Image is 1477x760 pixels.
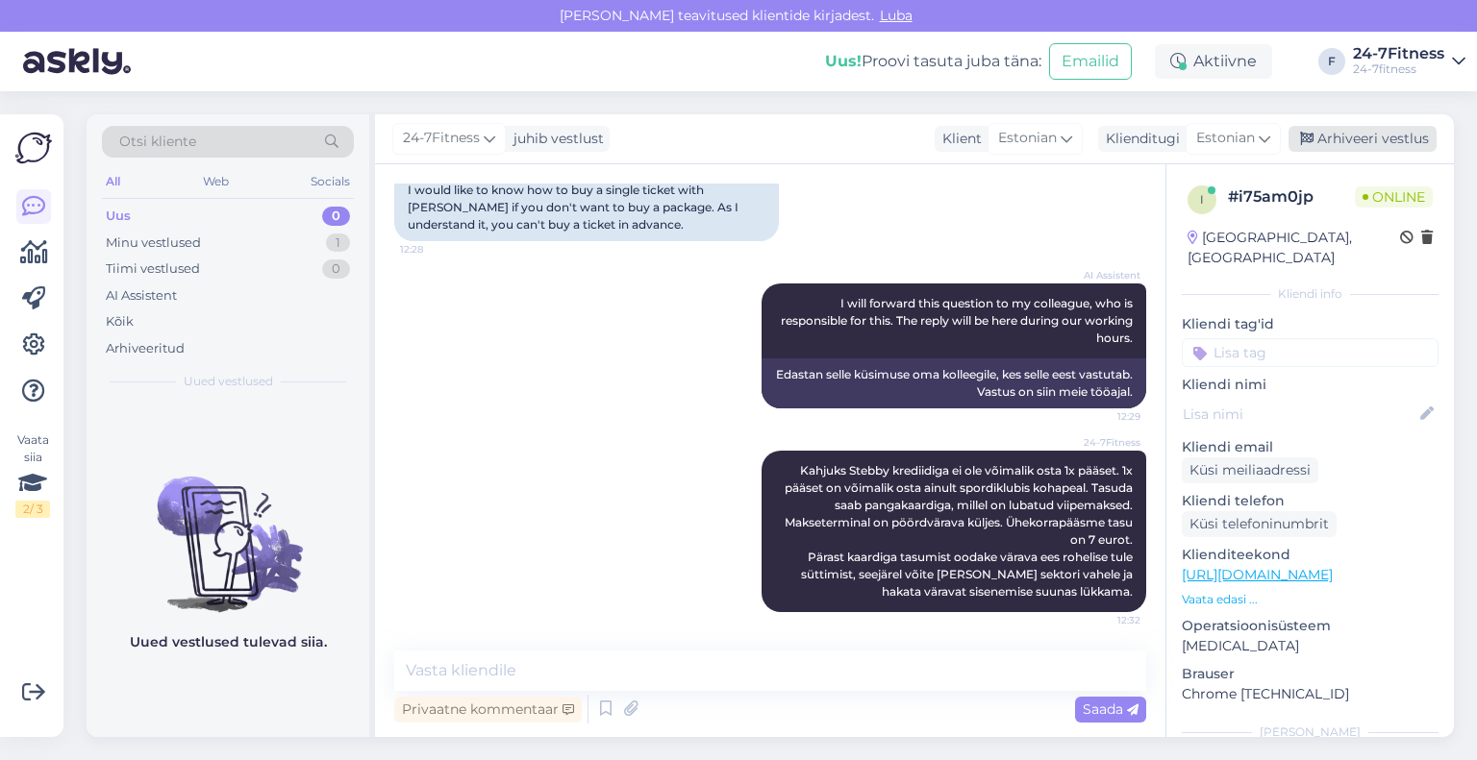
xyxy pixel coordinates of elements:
[762,358,1146,408] div: Edastan selle küsimuse oma kolleegile, kes selle eest vastutab. Vastus on siin meie tööajal.
[403,128,480,149] span: 24-7Fitness
[1289,126,1437,152] div: Arhiveeri vestlus
[15,431,50,518] div: Vaata siia
[394,174,779,241] div: I would like to know how to buy a single ticket with [PERSON_NAME] if you don't want to buy a pac...
[15,130,52,166] img: Askly Logo
[1188,228,1400,268] div: [GEOGRAPHIC_DATA], [GEOGRAPHIC_DATA]
[1182,375,1439,395] p: Kliendi nimi
[1068,613,1140,627] span: 12:32
[106,259,200,279] div: Tiimi vestlused
[307,169,354,194] div: Socials
[506,129,604,149] div: juhib vestlust
[1068,435,1140,450] span: 24-7Fitness
[106,286,177,306] div: AI Assistent
[781,296,1136,345] span: I will forward this question to my colleague, who is responsible for this. The reply will be here...
[322,259,350,279] div: 0
[1182,636,1439,656] p: [MEDICAL_DATA]
[1228,185,1355,208] div: # i75am0jp
[785,463,1136,599] span: Kahjuks Stebby krediidiga ei ole võimalik osta 1x pääset. 1x pääset on võimalik osta ainult spord...
[106,207,131,226] div: Uus
[106,312,134,331] div: Kõik
[1155,44,1272,79] div: Aktiivne
[102,169,124,194] div: All
[874,7,918,24] span: Luba
[1182,314,1439,334] p: Kliendi tag'id
[1182,285,1439,303] div: Kliendi info
[87,442,369,615] img: No chats
[130,632,327,652] p: Uued vestlused tulevad siia.
[199,169,233,194] div: Web
[1200,192,1204,207] span: i
[998,128,1057,149] span: Estonian
[1182,511,1337,537] div: Küsi telefoninumbrit
[1083,700,1139,718] span: Saada
[935,129,982,149] div: Klient
[825,50,1041,73] div: Proovi tasuta juba täna:
[106,339,185,358] div: Arhiveeritud
[825,52,862,70] b: Uus!
[1318,48,1345,75] div: F
[1182,591,1439,608] p: Vaata edasi ...
[1182,338,1439,367] input: Lisa tag
[1182,684,1439,704] p: Chrome [TECHNICAL_ID]
[394,697,582,723] div: Privaatne kommentaar
[1182,437,1439,457] p: Kliendi email
[1182,545,1439,565] p: Klienditeekond
[326,233,350,253] div: 1
[1068,409,1140,424] span: 12:29
[1182,491,1439,511] p: Kliendi telefon
[106,233,201,253] div: Minu vestlused
[15,501,50,518] div: 2 / 3
[1068,268,1140,282] span: AI Assistent
[322,207,350,226] div: 0
[1182,566,1333,583] a: [URL][DOMAIN_NAME]
[119,132,196,152] span: Otsi kliente
[1353,46,1444,61] div: 24-7Fitness
[1355,186,1433,208] span: Online
[400,242,472,257] span: 12:28
[1182,723,1439,741] div: [PERSON_NAME]
[1353,46,1465,77] a: 24-7Fitness24-7fitness
[1182,457,1318,483] div: Küsi meiliaadressi
[1182,664,1439,684] p: Brauser
[1098,129,1180,149] div: Klienditugi
[1183,404,1416,425] input: Lisa nimi
[1353,61,1444,77] div: 24-7fitness
[1049,43,1132,80] button: Emailid
[1182,616,1439,636] p: Operatsioonisüsteem
[1196,128,1255,149] span: Estonian
[184,373,273,390] span: Uued vestlused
